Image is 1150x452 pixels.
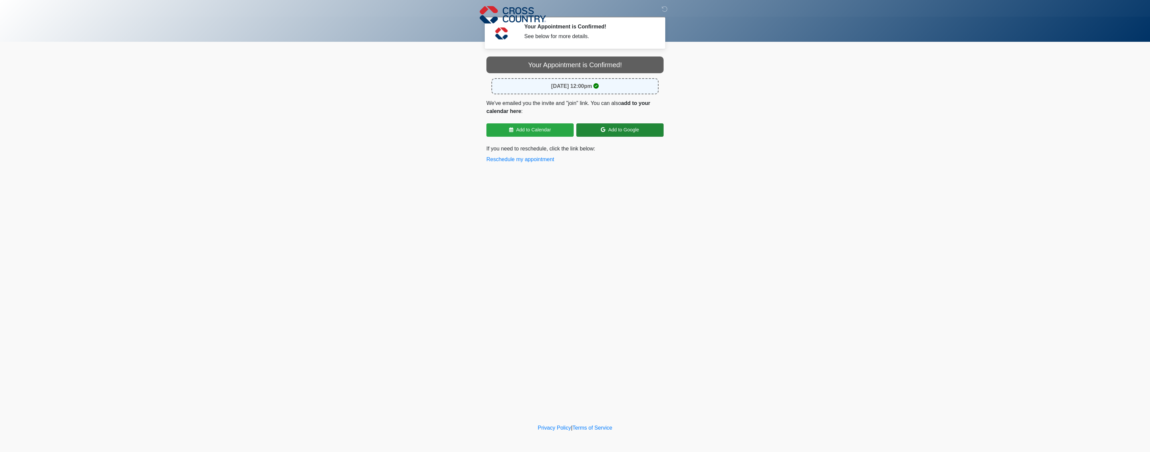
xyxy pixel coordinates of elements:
[551,83,592,89] strong: [DATE] 12:00pm
[486,56,664,73] div: Your Appointment is Confirmed!
[571,425,572,431] a: |
[524,32,654,40] div: See below for more details.
[572,425,612,431] a: Terms of Service
[491,23,511,43] img: Agent Avatar
[576,123,664,137] a: Add to Google
[480,5,546,24] img: Cross Country Logo
[486,155,554,163] button: Reschedule my appointment
[486,123,574,137] a: Add to Calendar
[538,425,571,431] a: Privacy Policy
[486,99,664,115] p: We've emailed you the invite and "join" link. You can also :
[486,145,664,163] p: If you need to reschedule, click the link below:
